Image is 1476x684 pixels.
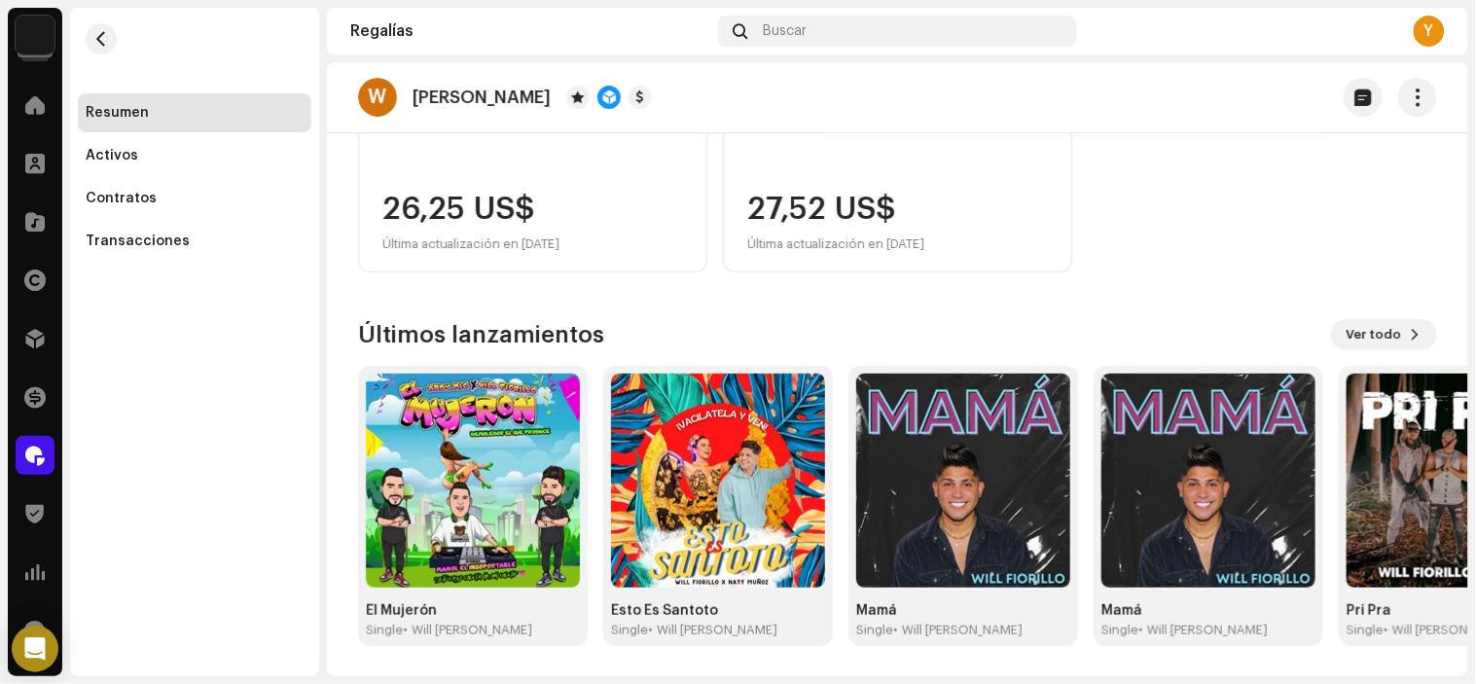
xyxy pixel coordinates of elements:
[86,234,190,249] div: Transacciones
[856,623,893,638] div: Single
[893,623,1023,638] div: • Will [PERSON_NAME]
[611,603,825,619] div: Esto Es Santoto
[78,222,311,261] re-m-nav-item: Transacciones
[86,191,157,206] div: Contratos
[413,88,551,108] p: [PERSON_NAME]
[366,603,580,619] div: El Mujerón
[1414,16,1445,47] div: Y
[856,374,1070,588] img: 725b2b8a-a6ef-48b1-bc30-48dd77863e75
[366,623,403,638] div: Single
[350,23,710,39] div: Regalías
[611,374,825,588] img: ad05b201-711a-43d8-877e-ab280a90d2e8
[78,93,311,132] re-m-nav-item: Resumen
[1138,623,1268,638] div: • Will [PERSON_NAME]
[764,23,808,39] span: Buscar
[16,16,54,54] img: 48257be4-38e1-423f-bf03-81300282f8d9
[86,148,138,163] div: Activos
[86,105,149,121] div: Resumen
[382,233,559,256] div: Última actualización en [DATE]
[1347,623,1384,638] div: Single
[1101,603,1315,619] div: Mamá
[611,623,648,638] div: Single
[358,78,397,117] div: W
[1331,319,1437,350] button: Ver todo
[78,179,311,218] re-m-nav-item: Contratos
[403,623,532,638] div: • Will [PERSON_NAME]
[648,623,777,638] div: • Will [PERSON_NAME]
[856,603,1070,619] div: Mamá
[1347,315,1402,354] span: Ver todo
[1101,374,1315,588] img: d3bd2c55-2637-4f1f-89c2-ccd87c3a8f6f
[12,626,58,672] div: Open Intercom Messenger
[78,136,311,175] re-m-nav-item: Activos
[1101,623,1138,638] div: Single
[358,319,604,350] h3: Últimos lanzamientos
[366,374,580,588] img: 4aa864e3-177b-4666-b3d9-f0e0682db4f8
[747,233,924,256] div: Última actualización en [DATE]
